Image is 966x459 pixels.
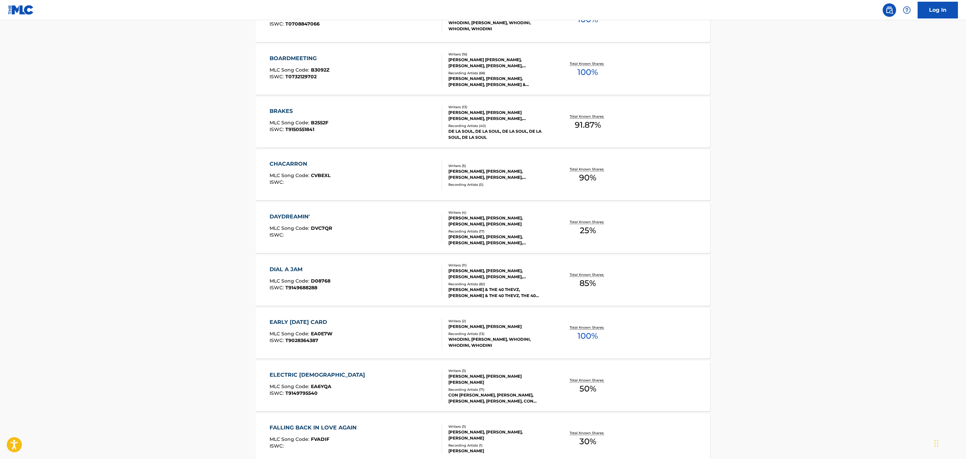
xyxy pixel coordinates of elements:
[448,287,550,299] div: [PERSON_NAME] & THE 40 THEVZ, [PERSON_NAME] & THE 40 THEVZ, THE 40 THEVZ, [PERSON_NAME], THE JERK...
[311,383,331,389] span: EA6YQA
[270,331,311,337] span: MLC Song Code :
[448,368,550,373] div: Writers ( 3 )
[918,2,958,18] a: Log In
[448,263,550,268] div: Writers ( 11 )
[311,172,330,178] span: CVBEXL
[883,3,896,17] a: Public Search
[448,215,550,227] div: [PERSON_NAME], [PERSON_NAME], [PERSON_NAME], [PERSON_NAME]
[256,203,710,253] a: DAYDREAMIN'MLC Song Code:DVC7QRISWC:Writers (4)[PERSON_NAME], [PERSON_NAME], [PERSON_NAME], [PERS...
[448,76,550,88] div: [PERSON_NAME], [PERSON_NAME], [PERSON_NAME], [PERSON_NAME] & [PERSON_NAME], [PERSON_NAME], [PERSO...
[448,324,550,330] div: [PERSON_NAME], [PERSON_NAME]
[448,234,550,246] div: [PERSON_NAME], [PERSON_NAME], [PERSON_NAME], [PERSON_NAME], [PERSON_NAME]
[256,255,710,306] a: DIAL A JAMMLC Song Code:D08768ISWC:T9149688288Writers (11)[PERSON_NAME], [PERSON_NAME], [PERSON_N...
[270,21,285,27] span: ISWC :
[570,114,606,119] p: Total Known Shares:
[270,424,360,432] div: FALLING BACK IN LOVE AGAIN
[311,120,328,126] span: B2552F
[311,278,330,284] span: D08768
[270,265,330,274] div: DIAL A JAM
[270,74,285,80] span: ISWC :
[579,383,596,395] span: 50 %
[570,325,606,330] p: Total Known Shares:
[256,308,710,359] a: EARLY [DATE] CARDMLC Song Code:EA0E7WISWC:T9028364387Writers (2)[PERSON_NAME], [PERSON_NAME]Recor...
[256,361,710,411] a: ELECTRIC [DEMOGRAPHIC_DATA]MLC Song Code:EA6YQAISWC:T9149795540Writers (3)[PERSON_NAME], [PERSON_...
[448,229,550,234] div: Recording Artists ( 17 )
[256,97,710,148] a: BRAKESMLC Song Code:B2552FISWC:T9150551841Writers (13)[PERSON_NAME], [PERSON_NAME] [PERSON_NAME],...
[270,107,328,115] div: BRAKES
[270,126,285,132] span: ISWC :
[311,331,332,337] span: EA0E7W
[448,52,550,57] div: Writers ( 16 )
[270,337,285,343] span: ISWC :
[448,448,550,454] div: [PERSON_NAME]
[448,105,550,110] div: Writers ( 13 )
[577,66,598,78] span: 100 %
[270,436,311,442] span: MLC Song Code :
[270,172,311,178] span: MLC Song Code :
[448,424,550,429] div: Writers ( 3 )
[448,268,550,280] div: [PERSON_NAME], [PERSON_NAME], [PERSON_NAME], [PERSON_NAME], [PERSON_NAME], [PERSON_NAME], [PERSON...
[285,390,318,396] span: T9149795540
[448,392,550,404] div: CON [PERSON_NAME], [PERSON_NAME], [PERSON_NAME], [PERSON_NAME], CON [PERSON_NAME], CON [PERSON_NA...
[932,427,966,459] iframe: Chat Widget
[270,390,285,396] span: ISWC :
[270,285,285,291] span: ISWC :
[448,163,550,168] div: Writers ( 5 )
[448,387,550,392] div: Recording Artists ( 71 )
[448,182,550,187] div: Recording Artists ( 0 )
[900,3,914,17] div: Help
[270,225,311,231] span: MLC Song Code :
[448,110,550,122] div: [PERSON_NAME], [PERSON_NAME] [PERSON_NAME], [PERSON_NAME], [PERSON_NAME], [PERSON_NAME], [PERSON_...
[448,71,550,76] div: Recording Artists ( 68 )
[579,277,596,289] span: 85 %
[885,6,893,14] img: search
[311,436,329,442] span: FVADIF
[448,331,550,336] div: Recording Artists ( 13 )
[580,224,596,237] span: 25 %
[448,128,550,140] div: DE LA SOUL, DE LA SOUL, DE LA SOUL, DE LA SOUL, DE LA SOUL
[448,319,550,324] div: Writers ( 2 )
[256,44,710,95] a: BOARDMEETINGMLC Song Code:B3092ZISWC:T0732129702Writers (16)[PERSON_NAME] [PERSON_NAME], [PERSON_...
[448,168,550,180] div: [PERSON_NAME], [PERSON_NAME], [PERSON_NAME], [PERSON_NAME], [PERSON_NAME]
[270,278,311,284] span: MLC Song Code :
[270,54,329,62] div: BOARDMEETING
[270,179,285,185] span: ISWC :
[577,330,598,342] span: 100 %
[270,371,368,379] div: ELECTRIC [DEMOGRAPHIC_DATA]
[570,219,606,224] p: Total Known Shares:
[448,373,550,385] div: [PERSON_NAME], [PERSON_NAME] [PERSON_NAME]
[579,172,596,184] span: 90 %
[270,160,330,168] div: CHACARRON
[311,225,332,231] span: DVC7QR
[270,67,311,73] span: MLC Song Code :
[270,318,332,326] div: EARLY [DATE] CARD
[570,430,606,435] p: Total Known Shares:
[285,337,318,343] span: T9028364387
[8,5,34,15] img: MLC Logo
[270,383,311,389] span: MLC Song Code :
[270,232,285,238] span: ISWC :
[311,67,329,73] span: B3092Z
[270,213,332,221] div: DAYDREAMIN'
[270,443,285,449] span: ISWC :
[270,120,311,126] span: MLC Song Code :
[448,210,550,215] div: Writers ( 4 )
[256,150,710,200] a: CHACARRONMLC Song Code:CVBEXLISWC:Writers (5)[PERSON_NAME], [PERSON_NAME], [PERSON_NAME], [PERSON...
[579,435,596,448] span: 30 %
[448,57,550,69] div: [PERSON_NAME] [PERSON_NAME], [PERSON_NAME], [PERSON_NAME], [PERSON_NAME], [PERSON_NAME], [PERSON_...
[448,443,550,448] div: Recording Artists ( 1 )
[448,20,550,32] div: WHODINI, [PERSON_NAME], WHODINI, WHODINI, WHODINI
[448,282,550,287] div: Recording Artists ( 82 )
[448,429,550,441] div: [PERSON_NAME], [PERSON_NAME], [PERSON_NAME]
[285,126,314,132] span: T9150551841
[448,336,550,348] div: WHODINI, [PERSON_NAME], WHODINI, WHODINI, WHODINI
[570,378,606,383] p: Total Known Shares:
[903,6,911,14] img: help
[570,61,606,66] p: Total Known Shares:
[448,123,550,128] div: Recording Artists ( 40 )
[570,167,606,172] p: Total Known Shares:
[285,21,320,27] span: T0708847066
[575,119,601,131] span: 91.87 %
[570,272,606,277] p: Total Known Shares:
